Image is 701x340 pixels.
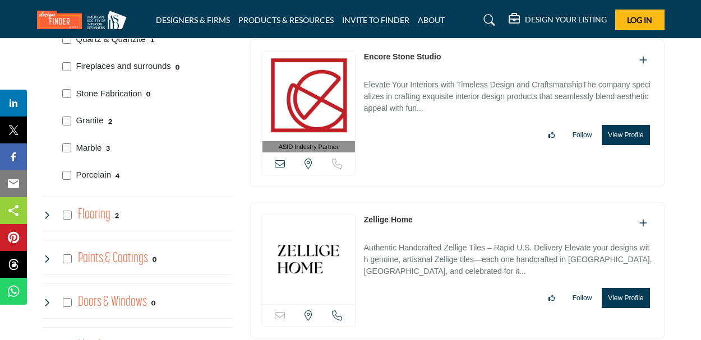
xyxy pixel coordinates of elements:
a: Add To List [639,218,647,228]
div: 1 Results For Quartz & Quartzite [150,34,154,44]
a: Search [473,11,502,29]
b: 0 [153,255,156,263]
p: Quartz & Quartzite: Quartz & Quartzite [76,33,146,46]
a: Add To List [639,55,647,65]
h4: Flooring: Flooring [78,205,110,225]
button: Follow [565,288,599,308]
p: Porcelain: Realistic stone-look porcelain tile with superior stain resistance. [76,169,112,181]
a: DESIGNERS & FIRMS [156,15,230,25]
a: Elevate Your Interiors with Timeless Design and CraftsmanshipThe company specializes in crafting ... [364,72,653,117]
button: Log In [615,10,665,30]
span: Log In [627,15,652,25]
a: ABOUT [418,15,445,25]
input: Select Quartz & Quartzite checkbox [62,35,71,44]
input: Select Doors & Windows checkbox [63,298,72,307]
div: 0 Results For Doors & Windows [151,297,155,308]
p: Granite: Durable and beautiful granite slabs and tile from around the world. [76,114,104,127]
p: Zellige Home [364,214,413,226]
p: Authentic Handcrafted Zellige Tiles – Rapid U.S. Delivery Elevate your designs with genuine, arti... [364,242,653,280]
a: ASID Industry Partner [262,52,355,153]
input: Select Fireplaces and surrounds checkbox [62,62,71,71]
b: 4 [116,172,119,180]
b: 0 [151,299,155,307]
h4: Doors & Windows: Doors & Windows [78,292,147,312]
b: 2 [115,212,119,220]
p: Encore Stone Studio [364,51,441,63]
img: Encore Stone Studio [262,52,355,141]
b: 0 [176,63,179,71]
input: Select Paints & Coatings checkbox [63,254,72,263]
a: Zellige Home [364,215,413,224]
button: View Profile [602,125,649,145]
a: INVITE TO FINDER [342,15,409,25]
a: Encore Stone Studio [364,52,441,61]
p: Marble: Elegant marble tile and slabs with veining for luxurious décor. [76,142,102,155]
p: Stone Fabrication: Stone Fabrication [76,87,142,100]
h5: DESIGN YOUR LISTING [525,15,607,25]
button: Like listing [541,125,562,145]
div: 0 Results For Stone Fabrication [146,89,150,99]
img: Site Logo [37,11,132,29]
input: Select Flooring checkbox [63,211,72,220]
a: PRODUCTS & RESOURCES [238,15,334,25]
p: Fireplaces and surrounds: Fireplaces and surrounds [76,60,171,73]
div: 4 Results For Porcelain [116,170,119,180]
input: Select Marble checkbox [62,143,71,152]
b: 1 [150,36,154,44]
span: ASID Industry Partner [279,142,339,152]
b: 2 [108,118,112,125]
p: Elevate Your Interiors with Timeless Design and CraftsmanshipThe company specializes in crafting ... [364,79,653,117]
button: Like listing [541,288,562,308]
div: 0 Results For Fireplaces and surrounds [176,62,179,72]
input: Select Porcelain checkbox [62,171,71,180]
button: View Profile [602,288,649,308]
b: 0 [146,90,150,98]
button: Follow [565,125,599,145]
div: 3 Results For Marble [106,143,110,153]
div: 2 Results For Flooring [115,210,119,220]
div: 2 Results For Granite [108,116,112,126]
input: Select Stone Fabrication checkbox [62,89,71,98]
b: 3 [106,145,110,152]
h4: Paints & Coatings: Interior, exterior, industrial, specialty paints, stains and sealants. [78,249,148,268]
div: 0 Results For Paints & Coatings [153,254,156,264]
div: DESIGN YOUR LISTING [509,13,607,27]
a: Authentic Handcrafted Zellige Tiles – Rapid U.S. Delivery Elevate your designs with genuine, arti... [364,235,653,280]
input: Select Granite checkbox [62,117,71,125]
img: Zellige Home [262,215,355,304]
